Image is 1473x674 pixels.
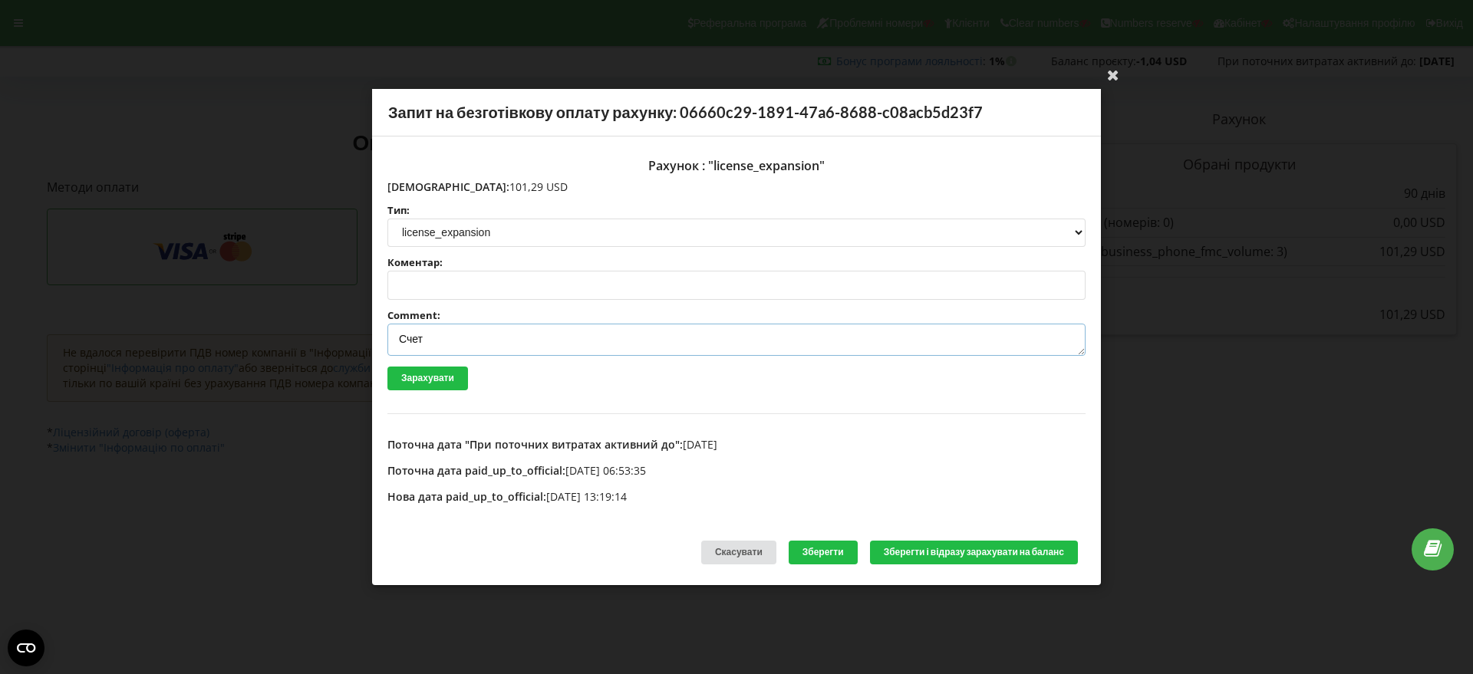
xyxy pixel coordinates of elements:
[372,89,1101,136] div: Запит на безготівкову оплату рахунку: 06660c29-1891-47a6-8688-c08acb5d23f7
[387,367,468,390] button: Зарахувати
[387,258,1086,268] label: Коментар:
[387,463,565,478] span: Поточна дата paid_up_to_official:
[387,152,1086,179] div: Рахунок : "license_expansion"
[387,489,1086,505] p: [DATE] 13:19:14
[387,437,1086,452] p: [DATE]
[387,437,683,452] span: Поточна дата "При поточних витратах активний до":
[789,541,858,564] button: Зберегти
[387,489,546,504] span: Нова дата paid_up_to_official:
[387,179,509,194] span: [DEMOGRAPHIC_DATA]:
[387,311,1086,321] label: Comment:
[870,541,1078,564] button: Зберегти і відразу зарахувати на баланс
[387,463,1086,478] p: [DATE] 06:53:35
[701,541,776,564] div: Скасувати
[387,179,1086,195] p: 101,29 USD
[387,205,1086,215] label: Тип:
[8,630,44,666] button: Open CMP widget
